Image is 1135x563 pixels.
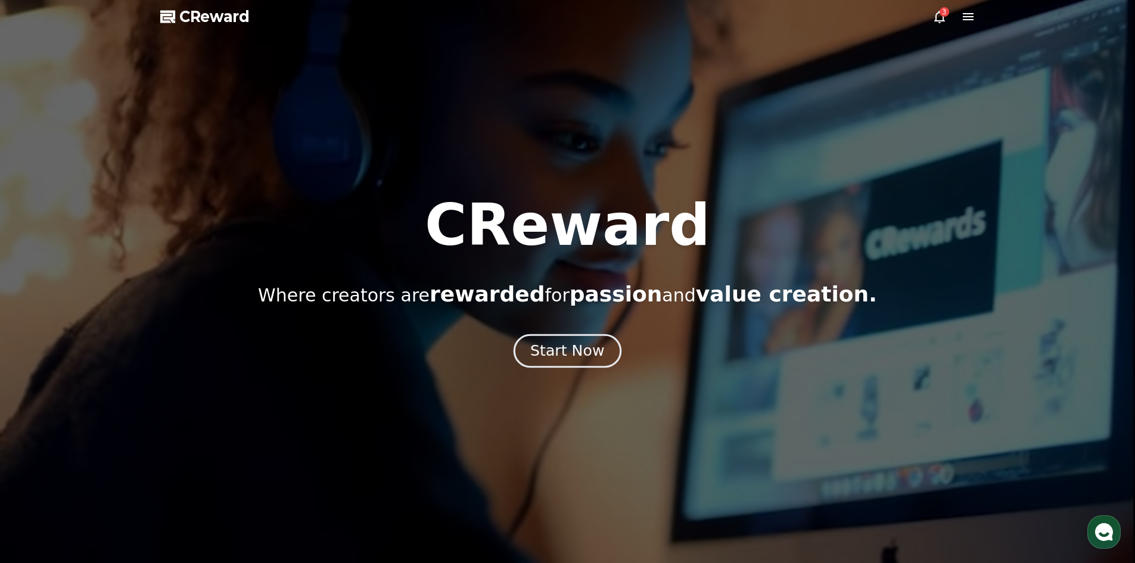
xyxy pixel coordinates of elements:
span: value creation. [696,282,877,306]
span: passion [570,282,663,306]
button: Start Now [514,334,621,368]
a: Start Now [516,347,619,358]
a: CReward [160,7,250,26]
a: Messages [79,378,154,408]
span: rewarded [430,282,545,306]
span: Home [30,396,51,405]
p: Where creators are for and [258,282,877,306]
a: 3 [932,10,947,24]
span: Messages [99,396,134,406]
div: Start Now [530,341,604,361]
span: Settings [176,396,206,405]
span: CReward [179,7,250,26]
div: 3 [940,7,949,17]
a: Home [4,378,79,408]
h1: CReward [425,197,710,254]
a: Settings [154,378,229,408]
